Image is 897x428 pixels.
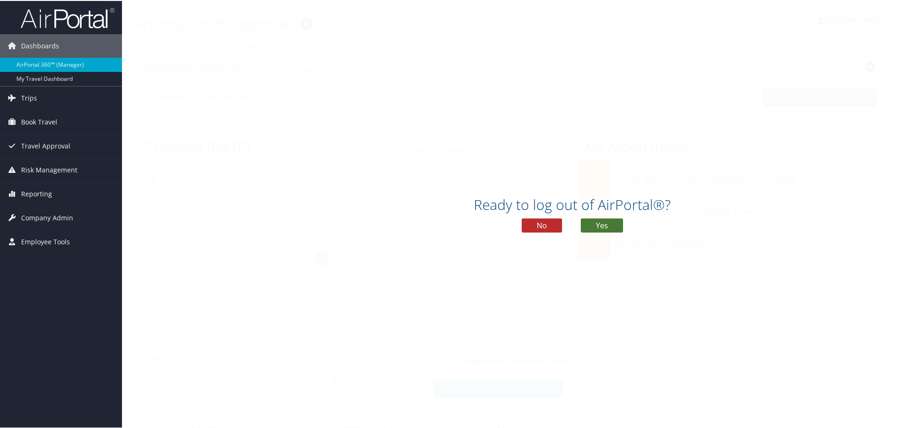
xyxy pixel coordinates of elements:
span: Company Admin [21,205,73,229]
img: airportal-logo.png [21,6,114,28]
span: Travel Approval [21,133,70,157]
span: Employee Tools [21,229,70,253]
span: Reporting [21,181,52,205]
span: Book Travel [21,109,57,133]
span: Trips [21,86,37,109]
span: Risk Management [21,157,77,181]
span: Dashboards [21,33,59,57]
button: Yes [581,218,623,232]
button: No [522,218,562,232]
